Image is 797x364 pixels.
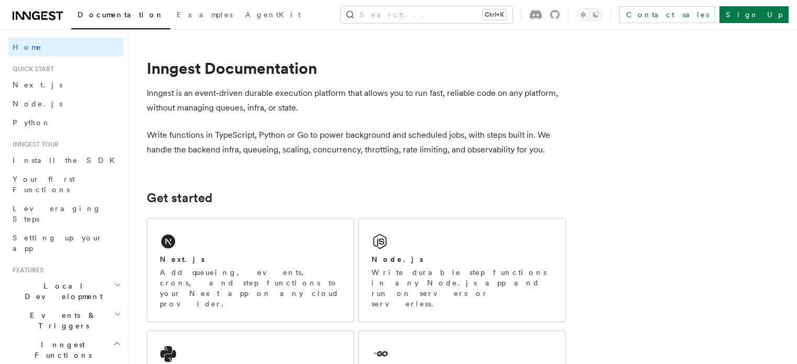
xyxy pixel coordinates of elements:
[8,38,123,57] a: Home
[8,140,59,149] span: Inngest tour
[8,339,113,360] span: Inngest Functions
[8,113,123,132] a: Python
[8,199,123,228] a: Leveraging Steps
[147,59,566,78] h1: Inngest Documentation
[147,191,212,205] a: Get started
[239,3,307,28] a: AgentKit
[619,6,715,23] a: Contact sales
[341,6,512,23] button: Search...Ctrl+K
[13,234,103,252] span: Setting up your app
[8,228,123,258] a: Setting up your app
[13,100,62,108] span: Node.js
[577,8,602,21] button: Toggle dark mode
[8,306,123,335] button: Events & Triggers
[13,42,42,52] span: Home
[719,6,789,23] a: Sign Up
[71,3,170,29] a: Documentation
[8,65,54,73] span: Quick start
[358,218,566,322] a: Node.jsWrite durable step functions in any Node.js app and run on servers or serverless.
[372,254,423,264] h2: Node.js
[245,10,301,19] span: AgentKit
[13,81,62,89] span: Next.js
[8,151,123,170] a: Install the SDK
[147,86,566,115] p: Inngest is an event-driven durable execution platform that allows you to run fast, reliable code ...
[160,254,205,264] h2: Next.js
[8,75,123,94] a: Next.js
[177,10,233,19] span: Examples
[13,204,101,223] span: Leveraging Steps
[8,266,43,274] span: Features
[8,310,114,331] span: Events & Triggers
[13,118,51,127] span: Python
[8,281,114,302] span: Local Development
[147,218,354,322] a: Next.jsAdd queueing, events, crons, and step functions to your Next app on any cloud provider.
[8,170,123,199] a: Your first Functions
[13,156,121,164] span: Install the SDK
[372,267,553,309] p: Write durable step functions in any Node.js app and run on servers or serverless.
[8,277,123,306] button: Local Development
[170,3,239,28] a: Examples
[147,128,566,157] p: Write functions in TypeScript, Python or Go to power background and scheduled jobs, with steps bu...
[13,175,75,194] span: Your first Functions
[483,9,506,20] kbd: Ctrl+K
[8,94,123,113] a: Node.js
[160,267,341,309] p: Add queueing, events, crons, and step functions to your Next app on any cloud provider.
[78,10,164,19] span: Documentation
